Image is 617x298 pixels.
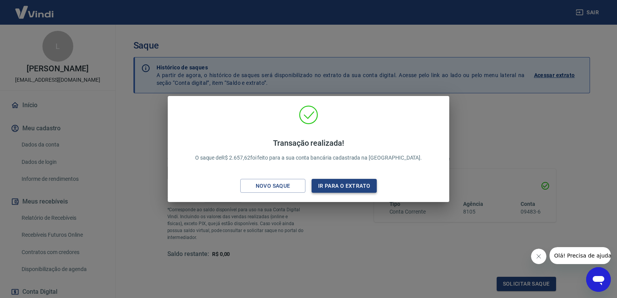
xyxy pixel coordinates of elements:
h4: Transação realizada! [195,138,422,148]
iframe: Botão para abrir a janela de mensagens [586,267,611,292]
div: Novo saque [246,181,300,191]
button: Ir para o extrato [312,179,377,193]
button: Novo saque [240,179,305,193]
iframe: Fechar mensagem [531,249,546,264]
p: O saque de R$ 2.657,62 foi feito para a sua conta bancária cadastrada na [GEOGRAPHIC_DATA]. [195,138,422,162]
span: Olá! Precisa de ajuda? [5,5,65,12]
iframe: Mensagem da empresa [550,247,611,264]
